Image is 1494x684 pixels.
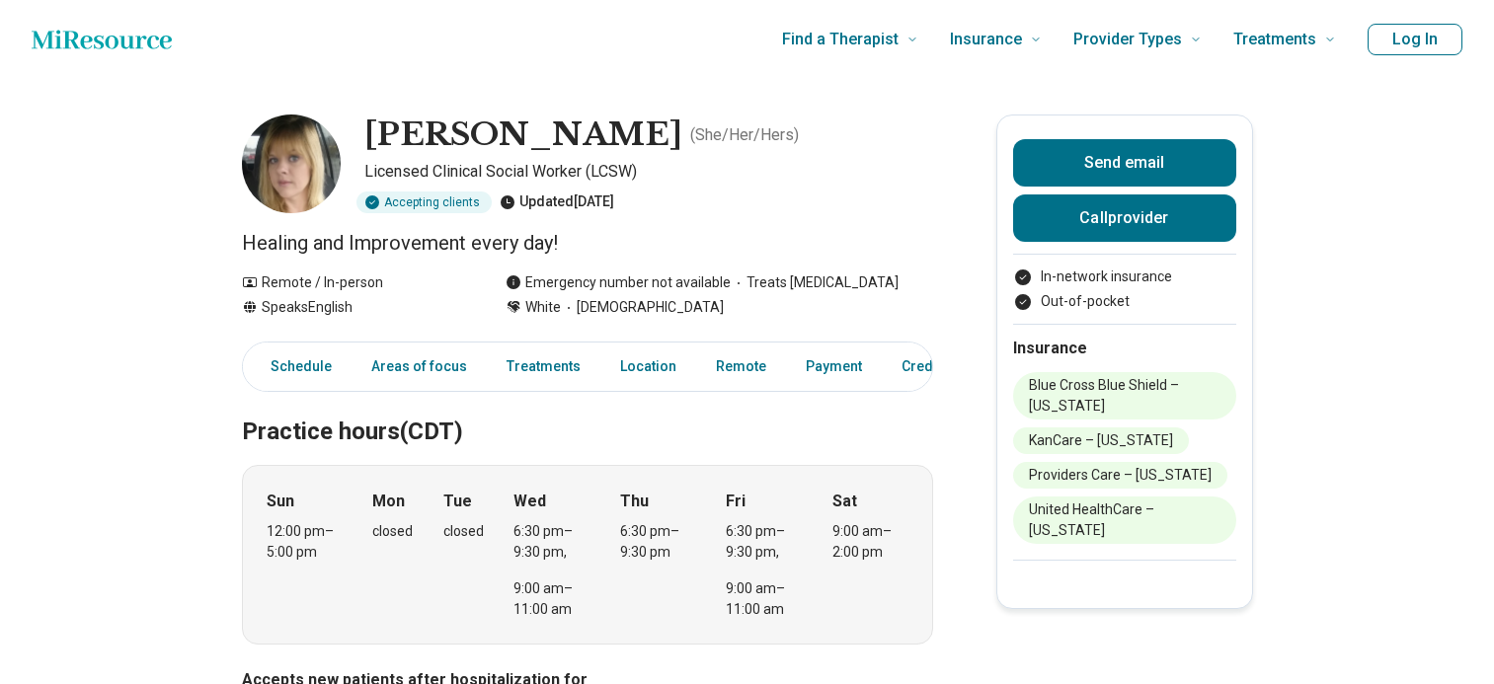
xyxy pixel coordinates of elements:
div: 6:30 pm – 9:30 pm , [513,521,590,563]
a: Remote [704,346,778,387]
strong: Tue [443,490,472,513]
button: Log In [1368,24,1462,55]
strong: Thu [620,490,649,513]
div: closed [372,521,413,542]
span: [DEMOGRAPHIC_DATA] [561,297,724,318]
a: Treatments [495,346,592,387]
h1: [PERSON_NAME] [364,114,682,156]
div: 6:30 pm – 9:30 pm , [726,521,802,563]
li: United HealthCare – [US_STATE] [1013,496,1236,544]
p: ( She/Her/Hers ) [690,123,799,147]
div: 9:00 am – 11:00 am [513,578,590,620]
p: Healing and Improvement every day! [242,229,933,257]
div: Accepting clients [356,191,492,213]
span: Provider Types [1073,26,1182,53]
strong: Wed [513,490,546,513]
li: Providers Care – [US_STATE] [1013,462,1227,489]
strong: Sun [267,490,294,513]
div: 12:00 pm – 5:00 pm [267,521,343,563]
h2: Insurance [1013,337,1236,360]
a: Payment [794,346,874,387]
div: Updated [DATE] [500,191,614,213]
button: Send email [1013,139,1236,187]
strong: Mon [372,490,405,513]
div: 9:00 am – 2:00 pm [832,521,908,563]
a: Credentials [890,346,1000,387]
span: Treats [MEDICAL_DATA] [731,272,899,293]
div: Emergency number not available [506,272,731,293]
li: Blue Cross Blue Shield – [US_STATE] [1013,372,1236,419]
a: Schedule [247,346,344,387]
h2: Practice hours (CDT) [242,368,933,449]
div: When does the program meet? [242,465,933,645]
div: 6:30 pm – 9:30 pm [620,521,696,563]
button: Callprovider [1013,194,1236,242]
div: closed [443,521,484,542]
img: Christa Gosnell, Licensed Clinical Social Worker (LCSW) [242,114,341,213]
span: Find a Therapist [782,26,899,53]
div: Speaks English [242,297,466,318]
a: Areas of focus [359,346,479,387]
p: Licensed Clinical Social Worker (LCSW) [364,160,933,184]
span: Insurance [950,26,1022,53]
strong: Fri [726,490,746,513]
a: Home page [32,20,172,59]
span: Treatments [1233,26,1316,53]
div: 9:00 am – 11:00 am [726,578,802,620]
strong: Sat [832,490,857,513]
div: Remote / In-person [242,272,466,293]
li: In-network insurance [1013,266,1236,287]
ul: Payment options [1013,266,1236,312]
li: KanCare – [US_STATE] [1013,427,1189,454]
a: Location [608,346,688,387]
span: White [525,297,561,318]
li: Out-of-pocket [1013,291,1236,312]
